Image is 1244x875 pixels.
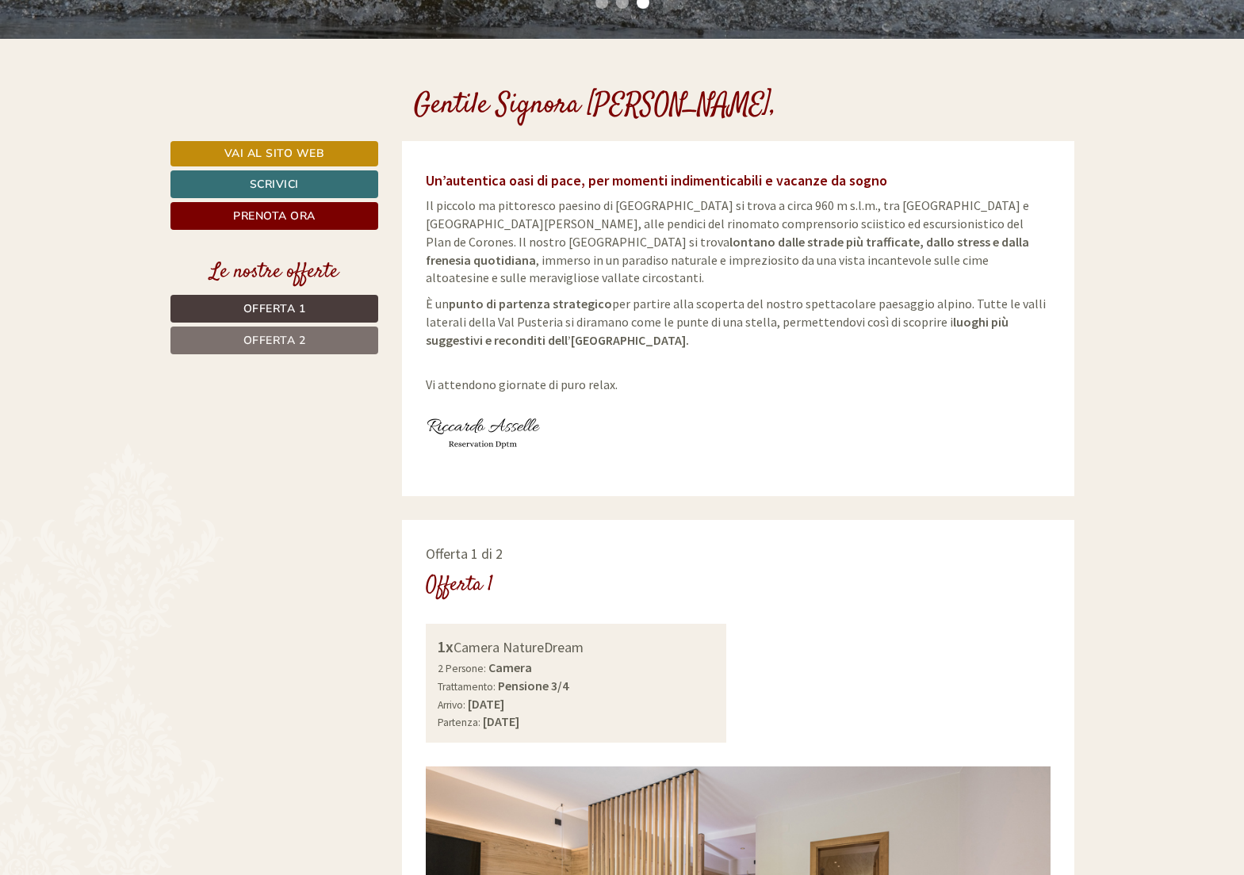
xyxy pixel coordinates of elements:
div: Offerta 1 [426,571,493,600]
span: Offerta 1 di 2 [426,544,503,563]
div: domenica [273,12,352,39]
small: 10:39 [392,77,601,88]
small: Partenza: [438,716,480,729]
small: Arrivo: [438,698,465,712]
a: Prenota ora [170,202,379,230]
span: Un’autentica oasi di pace, per momenti indimenticabili e vacanze da sogno [426,171,887,189]
div: Le nostre offerte [170,258,379,287]
b: Camera [488,659,532,675]
strong: lontano dalle strade più trafficate, dallo stress e dalla frenesia quotidiana [426,234,1029,268]
img: user-152.jpg [426,401,542,464]
strong: punto di partenza strategico [449,296,612,311]
b: Pensione 3/4 [498,678,568,694]
small: 2 Persone: [438,662,486,675]
div: Camera NatureDream [438,636,714,659]
div: Buon giorno, come possiamo aiutarla? [384,43,613,91]
b: [DATE] [483,713,519,729]
div: Lei [392,46,601,59]
b: 1x [438,636,454,656]
span: È un per partire alla scoperta del nostro spettacolare paesaggio alpino. Tutte le valli laterali ... [426,296,1046,348]
span: Il piccolo ma pittoresco paesino di [GEOGRAPHIC_DATA] si trova a circa 960 m s.l.m., tra [GEOGRAP... [426,197,1029,285]
small: Trattamento: [438,680,496,694]
strong: luoghi più suggestivi e reconditi dell’[GEOGRAPHIC_DATA]. [426,314,1009,348]
button: Invia [544,418,626,445]
span: Offerta 1 [243,301,306,316]
span: Vi attendono giornate di puro relax. [426,358,618,392]
a: Vai al sito web [170,141,379,166]
span: Offerta 2 [243,333,306,348]
a: Scrivici [170,170,379,198]
b: [DATE] [468,696,504,712]
h1: Gentile Signora [PERSON_NAME], [414,90,776,122]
